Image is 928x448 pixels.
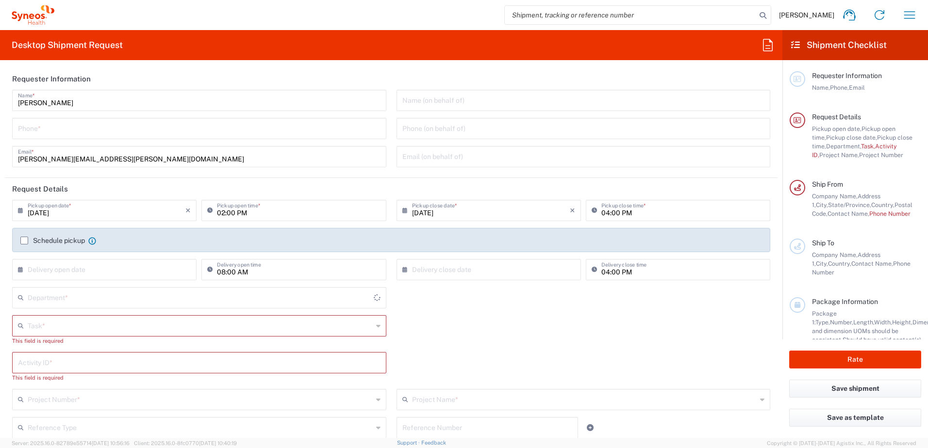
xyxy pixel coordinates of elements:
button: Save as template [789,409,921,427]
h2: Request Details [12,184,68,194]
button: Rate [789,351,921,368]
span: [DATE] 10:40:19 [199,440,237,446]
span: Ship To [812,239,834,247]
span: Width, [874,319,892,326]
span: Request Details [812,113,861,121]
span: Contact Name, [828,210,869,217]
h2: Desktop Shipment Request [12,39,123,51]
span: Phone, [830,84,849,91]
span: Type, [815,319,830,326]
span: Should have valid content(s) [843,336,921,343]
span: Phone Number [869,210,911,217]
a: Support [397,440,421,446]
span: Project Number [859,151,903,159]
button: Save shipment [789,380,921,398]
a: Feedback [421,440,446,446]
span: City, [816,201,828,208]
span: Length, [853,319,874,326]
span: Task, [861,143,875,150]
span: Pickup close date, [826,134,877,141]
span: Country, [828,260,851,267]
span: Package 1: [812,310,837,326]
span: Package Information [812,298,878,305]
h2: Shipment Checklist [791,39,887,51]
span: Copyright © [DATE]-[DATE] Agistix Inc., All Rights Reserved [767,439,916,448]
i: × [185,203,191,218]
span: City, [816,260,828,267]
span: Company Name, [812,192,858,200]
span: Server: 2025.16.0-82789e55714 [12,440,130,446]
span: Requester Information [812,72,882,80]
div: This field is required [12,336,386,345]
span: Company Name, [812,251,858,258]
span: Height, [892,319,912,326]
span: Ship From [812,180,843,188]
span: Number, [830,319,853,326]
span: Project Name, [819,151,859,159]
i: × [570,203,575,218]
span: Country, [871,201,895,208]
span: Pickup open date, [812,125,862,132]
input: Shipment, tracking or reference number [505,6,756,24]
a: Add Reference [583,421,597,434]
span: Contact Name, [851,260,893,267]
h2: Requester Information [12,74,91,84]
div: This field is required [12,373,386,382]
label: Schedule pickup [20,237,85,244]
span: State/Province, [828,201,871,208]
span: Client: 2025.16.0-8fc0770 [134,440,237,446]
span: Name, [812,84,830,91]
span: [DATE] 10:56:16 [92,440,130,446]
span: Department, [826,143,861,150]
span: Email [849,84,865,91]
span: [PERSON_NAME] [779,11,834,19]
